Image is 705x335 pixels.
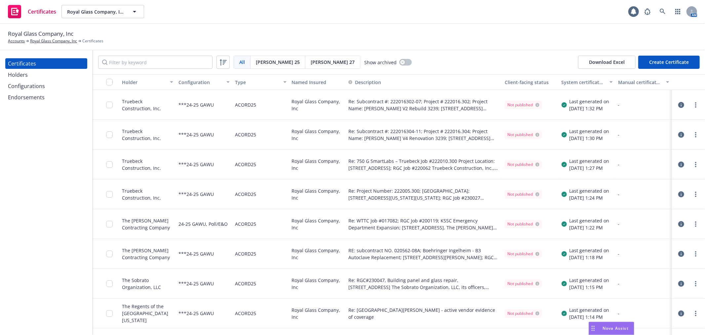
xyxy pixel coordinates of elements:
button: Re: Subcontract #: 222016304-11; Project # 222016.304; Project Name: [PERSON_NAME] V4 Renovation ... [348,128,500,142]
div: [DATE] 1:30 PM [569,135,609,142]
div: Endorsements [8,92,45,103]
button: Type [232,74,289,90]
div: Client-facing status [505,79,556,86]
div: - [618,191,669,198]
div: Not published [507,281,539,287]
button: Re: 750 G SmartLabs – Truebeck Job #222010.300 Project Location: [STREET_ADDRESS]; RGC Job #22006... [348,158,500,171]
input: Select all [106,79,113,85]
div: - [618,220,669,227]
div: The [PERSON_NAME] Contracting Company [122,217,173,231]
a: Report a Bug [641,5,654,18]
div: Not published [507,311,539,316]
div: Not published [507,191,539,197]
button: Download Excel [578,56,636,69]
button: Named Insured [289,74,346,90]
div: Royal Glass Company, Inc [289,239,346,269]
div: ACORD25 [235,154,256,175]
button: Re: [GEOGRAPHIC_DATA][PERSON_NAME] - active vendor evidence of coverage [348,307,500,320]
div: Configuration [178,79,222,86]
div: ACORD25 [235,273,256,294]
div: ACORD25 [235,213,256,235]
div: Configurations [8,81,45,91]
div: Manual certificate last generated [618,79,662,86]
button: Client-facing status [502,74,559,90]
a: more [692,101,700,109]
div: ACORD25 [235,94,256,116]
div: The [PERSON_NAME] Contracting Company [122,247,173,261]
a: Endorsements [5,92,87,103]
div: Certificates [8,58,36,69]
button: Re: WTTC Job #017082; RGC Job #200119; KSSC Emergency Department Expansion; [STREET_ADDRESS]. The... [348,217,500,231]
div: - [618,280,669,287]
a: more [692,250,700,258]
input: Toggle Row Selected [106,161,113,168]
span: Certificates [28,9,56,14]
input: Toggle Row Selected [106,191,113,198]
span: Re: RGC#230047, Building panel and glass repair, [STREET_ADDRESS] The Sobrato Organization, LLC, ... [348,277,500,291]
div: Drag to move [589,322,597,335]
div: Not published [507,132,539,138]
div: Not published [507,102,539,108]
div: [DATE] 1:14 PM [569,313,609,320]
div: Royal Glass Company, Inc [289,90,346,120]
div: Royal Glass Company, Inc [289,269,346,299]
button: RE: subcontract NO. 020562-08A; Boehringer Ingelheim - B3 Autoclave Replacement; [STREET_ADDRESS]... [348,247,500,261]
a: Switch app [671,5,685,18]
div: Last generated on [569,247,609,254]
span: [PERSON_NAME] 27 [311,59,355,66]
div: Truebeck Construction, Inc. [122,187,173,201]
input: Toggle Row Selected [106,280,113,287]
div: Royal Glass Company, Inc [289,299,346,328]
div: Named Insured [292,79,343,86]
div: - [618,101,669,108]
div: - [618,131,669,138]
a: Holders [5,70,87,80]
button: Re: Project Number: 222005.300; [GEOGRAPHIC_DATA]; [STREET_ADDRESS][US_STATE][US_STATE]; RGC Job ... [348,187,500,201]
div: Truebeck Construction, Inc. [122,158,173,171]
div: Not published [507,251,539,257]
button: Description [348,79,381,86]
div: Last generated on [569,158,609,165]
div: [DATE] 1:18 PM [569,254,609,261]
a: more [692,131,700,139]
button: Holder [119,74,176,90]
a: Accounts [8,38,25,44]
span: Certificates [82,38,103,44]
div: [DATE] 1:32 PM [569,105,609,112]
div: Truebeck Construction, Inc. [122,98,173,112]
a: more [692,190,700,198]
span: Nova Assist [603,325,629,331]
div: Royal Glass Company, Inc [289,120,346,150]
div: The Regents of the [GEOGRAPHIC_DATA][US_STATE] [122,303,173,324]
div: Royal Glass Company, Inc [289,179,346,209]
a: Certificates [5,58,87,69]
button: Manual certificate last generated [615,74,672,90]
div: 24-25 GAWU, Poll/E&O [178,213,228,235]
div: Last generated on [569,98,609,105]
span: Re: Subcontract #: 222016302-07; Project # 222016.302; Project Name: [PERSON_NAME] V2 Rebuild 323... [348,98,500,112]
div: Holders [8,70,28,80]
button: Configuration [176,74,232,90]
div: - [618,310,669,317]
div: Royal Glass Company, Inc [289,150,346,179]
a: Royal Glass Company, Inc [30,38,77,44]
div: [DATE] 1:24 PM [569,194,609,201]
div: The Sobrato Organization, LLC [122,277,173,291]
div: Not published [507,221,539,227]
div: Last generated on [569,217,609,224]
div: Last generated on [569,307,609,313]
span: Royal Glass Company, Inc [67,8,124,15]
div: ACORD25 [235,183,256,205]
div: Last generated on [569,128,609,135]
div: ACORD25 [235,124,256,145]
span: Royal Glass Company, Inc [8,29,73,38]
span: All [239,59,245,66]
div: Last generated on [569,187,609,194]
div: - [618,161,669,168]
button: Create Certificate [638,56,700,69]
div: Truebeck Construction, Inc. [122,128,173,142]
